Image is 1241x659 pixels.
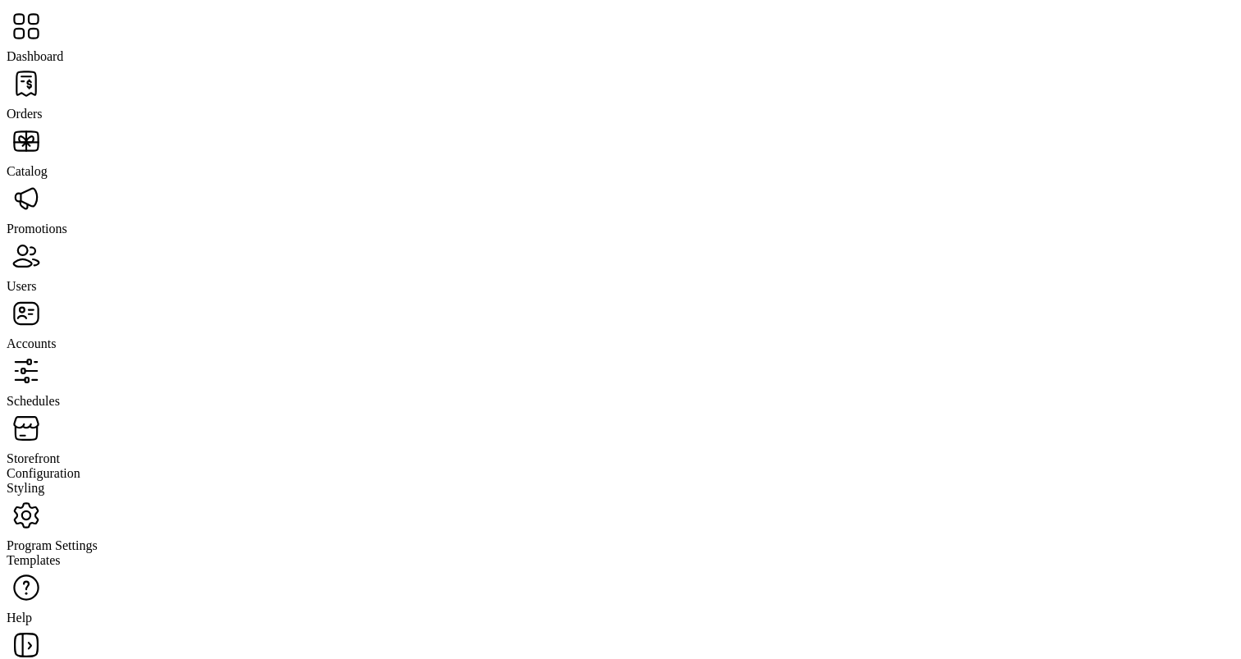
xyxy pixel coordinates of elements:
p: Type main VGC headline here [224,36,464,98]
span: Users [7,279,36,293]
span: Storefront [7,451,60,465]
span: Orders [7,107,43,121]
span: Catalog [7,164,48,178]
span: Help [7,611,32,625]
span: Schedules [7,394,60,408]
p: Value:Place rapid tag here [228,322,469,410]
span: Program Settings [7,538,98,552]
span: Templates [7,553,61,567]
span: Styling [7,481,44,495]
span: Dashboard [7,49,63,63]
span: Accounts [7,336,56,350]
span: Promotions [7,222,67,236]
span: Configuration [7,466,80,480]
